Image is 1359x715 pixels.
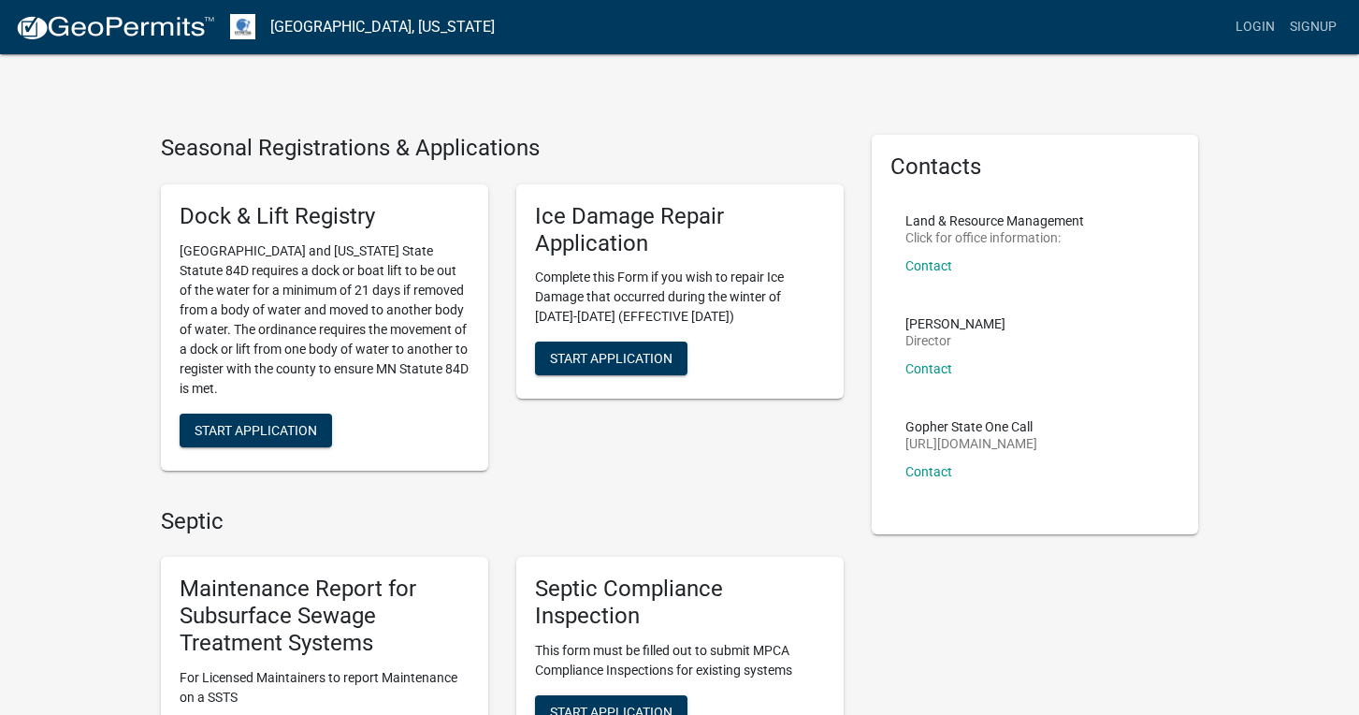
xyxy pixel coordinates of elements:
h5: Contacts [890,153,1180,181]
span: Start Application [195,422,317,437]
p: [PERSON_NAME] [905,317,1005,330]
a: Signup [1282,9,1344,45]
p: [GEOGRAPHIC_DATA] and [US_STATE] State Statute 84D requires a dock or boat lift to be out of the ... [180,241,470,399]
a: Contact [905,464,952,479]
p: Complete this Form if you wish to repair Ice Damage that occurred during the winter of [DATE]-[DA... [535,268,825,327]
a: Contact [905,361,952,376]
img: Otter Tail County, Minnesota [230,14,255,39]
a: Login [1228,9,1282,45]
h5: Maintenance Report for Subsurface Sewage Treatment Systems [180,576,470,656]
h4: Seasonal Registrations & Applications [161,135,844,162]
h5: Ice Damage Repair Application [535,203,825,257]
span: Start Application [550,351,672,366]
p: [URL][DOMAIN_NAME] [905,437,1037,450]
a: Contact [905,258,952,273]
p: Director [905,334,1005,347]
button: Start Application [535,342,687,375]
p: Click for office information: [905,231,1084,244]
p: This form must be filled out to submit MPCA Compliance Inspections for existing systems [535,641,825,680]
p: Gopher State One Call [905,420,1037,433]
button: Start Application [180,414,332,447]
a: [GEOGRAPHIC_DATA], [US_STATE] [270,11,495,43]
p: For Licensed Maintainers to report Maintenance on a SSTS [180,668,470,708]
h5: Dock & Lift Registry [180,203,470,230]
h5: Septic Compliance Inspection [535,576,825,630]
h4: Septic [161,508,844,535]
p: Land & Resource Management [905,214,1084,227]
